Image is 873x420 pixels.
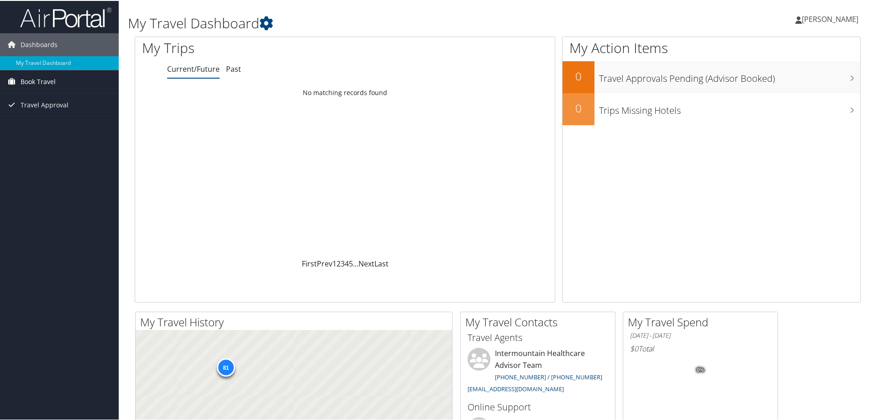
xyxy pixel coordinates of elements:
[563,60,860,92] a: 0Travel Approvals Pending (Advisor Booked)
[630,343,771,353] h6: Total
[140,314,452,329] h2: My Travel History
[142,37,373,57] h1: My Trips
[21,32,58,55] span: Dashboards
[20,6,111,27] img: airportal-logo.png
[317,258,332,268] a: Prev
[216,357,235,376] div: 81
[599,99,860,116] h3: Trips Missing Hotels
[349,258,353,268] a: 5
[628,314,778,329] h2: My Travel Spend
[630,343,638,353] span: $0
[563,92,860,124] a: 0Trips Missing Hotels
[563,68,594,83] h2: 0
[468,384,564,392] a: [EMAIL_ADDRESS][DOMAIN_NAME]
[358,258,374,268] a: Next
[563,37,860,57] h1: My Action Items
[21,69,56,92] span: Book Travel
[795,5,868,32] a: [PERSON_NAME]
[226,63,241,73] a: Past
[465,314,615,329] h2: My Travel Contacts
[135,84,555,100] td: No matching records found
[630,330,771,339] h6: [DATE] - [DATE]
[332,258,337,268] a: 1
[302,258,317,268] a: First
[599,67,860,84] h3: Travel Approvals Pending (Advisor Booked)
[353,258,358,268] span: …
[468,400,608,413] h3: Online Support
[802,13,858,23] span: [PERSON_NAME]
[374,258,389,268] a: Last
[468,330,608,343] h3: Travel Agents
[495,372,602,380] a: [PHONE_NUMBER] / [PHONE_NUMBER]
[128,13,621,32] h1: My Travel Dashboard
[345,258,349,268] a: 4
[21,93,68,116] span: Travel Approval
[341,258,345,268] a: 3
[463,347,613,396] li: Intermountain Healthcare Advisor Team
[697,367,704,372] tspan: 0%
[167,63,220,73] a: Current/Future
[563,100,594,115] h2: 0
[337,258,341,268] a: 2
